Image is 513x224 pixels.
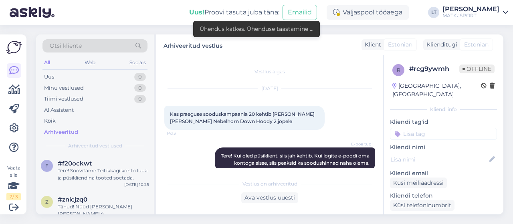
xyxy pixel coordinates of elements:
[442,6,499,12] div: [PERSON_NAME]
[464,40,489,49] span: Estonian
[167,130,197,136] span: 14:13
[58,203,149,218] div: Tänud! Nüüd [PERSON_NAME] [PERSON_NAME] :)
[362,40,381,49] div: Klient
[397,67,400,73] span: r
[428,7,439,18] div: LT
[44,84,84,92] div: Minu vestlused
[83,57,97,68] div: Web
[170,111,316,124] span: Kas praeguse sooduskampaania 20 kehtib [PERSON_NAME] [PERSON_NAME] Nebelhorn Down Hoody 2 jopele
[44,106,74,114] div: AI Assistent
[390,214,497,222] p: Klienditeekond
[409,64,459,74] div: # rcg9ywmh
[390,169,497,178] p: Kliendi email
[128,57,147,68] div: Socials
[44,73,54,81] div: Uus
[200,25,313,33] div: Ühendus katkes. Ühenduse taastamine ...
[6,41,22,54] img: Askly Logo
[442,12,499,19] div: MATKaSPORT
[327,5,409,20] div: Väljaspool tööaega
[6,193,21,200] div: 2 / 3
[134,84,146,92] div: 0
[189,8,279,17] div: Proovi tasuta juba täna:
[164,68,375,75] div: Vestlus algas
[459,65,495,73] span: Offline
[124,182,149,188] div: [DATE] 10:25
[442,6,508,19] a: [PERSON_NAME]MATKaSPORT
[390,143,497,151] p: Kliendi nimi
[68,142,122,149] span: Arhiveeritud vestlused
[221,153,371,166] span: Tere! Kui oled püsiklient, siis jah kehtib. Kui logite e-poodi oma kontoga sisse, siis peaksid ka...
[388,40,412,49] span: Estonian
[44,128,78,136] div: Arhiveeritud
[283,5,317,20] button: Emailid
[58,196,87,203] span: #znicjzq0
[390,200,454,211] div: Küsi telefoninumbrit
[45,199,48,205] span: z
[134,95,146,103] div: 0
[392,82,481,99] div: [GEOGRAPHIC_DATA], [GEOGRAPHIC_DATA]
[390,192,497,200] p: Kliendi telefon
[390,128,497,140] input: Lisa tag
[164,85,375,92] div: [DATE]
[6,164,21,200] div: Vaata siia
[189,8,204,16] b: Uus!
[390,118,497,126] p: Kliendi tag'id
[45,163,48,169] span: f
[42,57,52,68] div: All
[390,106,497,113] div: Kliendi info
[164,39,222,50] label: Arhiveeritud vestlus
[390,178,447,188] div: Küsi meiliaadressi
[390,155,488,164] input: Lisa nimi
[58,160,92,167] span: #f20ockwt
[50,42,82,50] span: Otsi kliente
[58,167,149,182] div: Tere! Soovitame Teil ikkagi konto luua ja püsikliendina tooted soetada.
[241,192,298,203] div: Ava vestlus uuesti
[134,73,146,81] div: 0
[423,40,457,49] div: Klienditugi
[343,141,373,147] span: E-poe tugi
[44,95,83,103] div: Tiimi vestlused
[44,117,56,125] div: Kõik
[242,180,297,188] span: Vestlus on arhiveeritud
